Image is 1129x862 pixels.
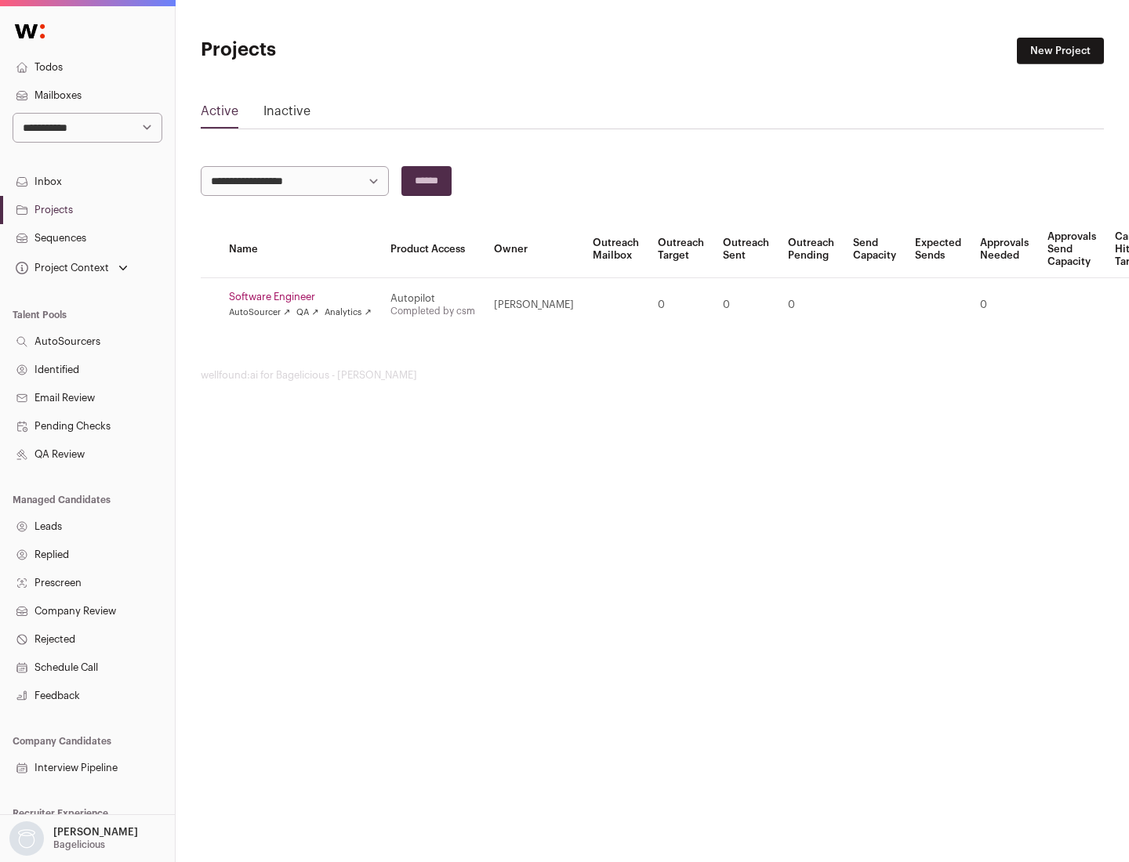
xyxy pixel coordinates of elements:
[325,306,371,319] a: Analytics ↗
[485,221,583,278] th: Owner
[263,102,310,127] a: Inactive
[220,221,381,278] th: Name
[906,221,971,278] th: Expected Sends
[53,826,138,838] p: [PERSON_NAME]
[296,306,318,319] a: QA ↗
[201,369,1104,382] footer: wellfound:ai for Bagelicious - [PERSON_NAME]
[6,16,53,47] img: Wellfound
[390,292,475,305] div: Autopilot
[13,257,131,279] button: Open dropdown
[6,821,141,856] button: Open dropdown
[390,306,475,316] a: Completed by csm
[713,278,779,332] td: 0
[648,278,713,332] td: 0
[779,221,844,278] th: Outreach Pending
[485,278,583,332] td: [PERSON_NAME]
[1038,221,1105,278] th: Approvals Send Capacity
[229,306,290,319] a: AutoSourcer ↗
[381,221,485,278] th: Product Access
[971,278,1038,332] td: 0
[53,838,105,851] p: Bagelicious
[13,262,109,274] div: Project Context
[971,221,1038,278] th: Approvals Needed
[201,102,238,127] a: Active
[229,291,372,303] a: Software Engineer
[713,221,779,278] th: Outreach Sent
[9,821,44,856] img: nopic.png
[1017,38,1104,64] a: New Project
[201,38,502,63] h1: Projects
[583,221,648,278] th: Outreach Mailbox
[648,221,713,278] th: Outreach Target
[779,278,844,332] td: 0
[844,221,906,278] th: Send Capacity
